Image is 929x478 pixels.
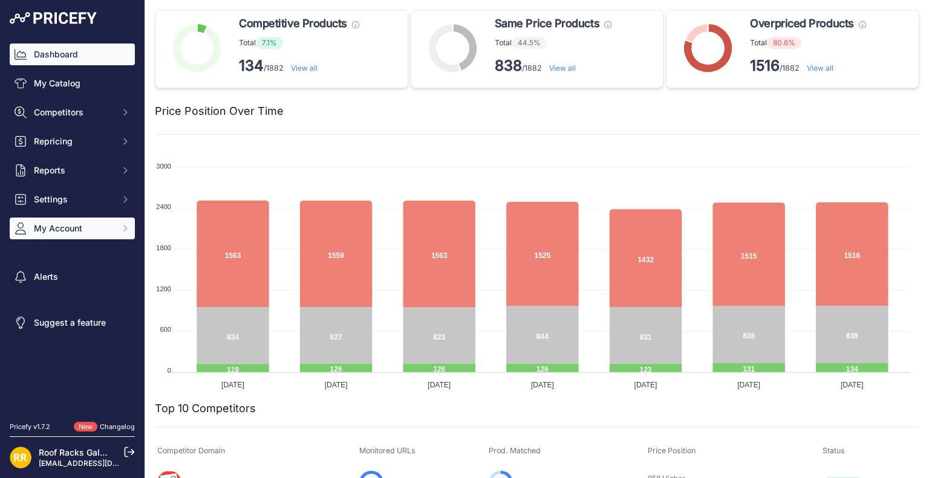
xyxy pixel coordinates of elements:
[239,56,359,76] p: /1882
[549,63,576,73] a: View all
[34,106,113,118] span: Competitors
[221,381,244,389] tspan: [DATE]
[239,37,359,49] p: Total
[239,15,347,32] span: Competitive Products
[495,15,599,32] span: Same Price Products
[39,459,165,468] a: [EMAIL_ADDRESS][DOMAIN_NAME]
[155,103,284,120] h2: Price Position Over Time
[823,446,845,455] span: Status
[750,56,865,76] p: /1882
[256,37,283,49] span: 7.1%
[737,381,760,389] tspan: [DATE]
[10,189,135,210] button: Settings
[10,312,135,334] a: Suggest a feature
[291,63,318,73] a: View all
[750,57,780,74] strong: 1516
[34,135,113,147] span: Repricing
[34,222,113,234] span: My Account
[10,160,135,181] button: Reports
[495,56,611,76] p: /1882
[157,446,225,455] span: Competitor Domain
[648,446,696,455] span: Price Position
[750,15,853,32] span: Overpriced Products
[239,57,264,74] strong: 134
[634,381,657,389] tspan: [DATE]
[841,381,864,389] tspan: [DATE]
[325,381,348,389] tspan: [DATE]
[168,367,171,374] tspan: 0
[531,381,554,389] tspan: [DATE]
[10,73,135,94] a: My Catalog
[512,37,547,49] span: 44.5%
[156,203,171,210] tspan: 2400
[495,57,522,74] strong: 838
[807,63,833,73] a: View all
[10,44,135,407] nav: Sidebar
[10,12,97,24] img: Pricefy Logo
[495,37,611,49] p: Total
[34,193,113,205] span: Settings
[100,422,135,431] a: Changelog
[10,266,135,288] a: Alerts
[10,422,50,432] div: Pricefy v1.7.2
[155,400,256,417] h2: Top 10 Competitors
[156,163,171,170] tspan: 3000
[39,447,112,457] a: Roof Racks Galore
[156,244,171,251] tspan: 1800
[160,326,171,333] tspan: 600
[10,131,135,152] button: Repricing
[156,285,171,292] tspan: 1200
[489,446,541,455] span: Prod. Matched
[34,164,113,176] span: Reports
[428,381,451,389] tspan: [DATE]
[767,37,801,49] span: 80.6%
[74,422,97,432] span: New
[359,446,416,455] span: Monitored URLs
[10,102,135,123] button: Competitors
[10,44,135,65] a: Dashboard
[10,218,135,239] button: My Account
[750,37,865,49] p: Total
